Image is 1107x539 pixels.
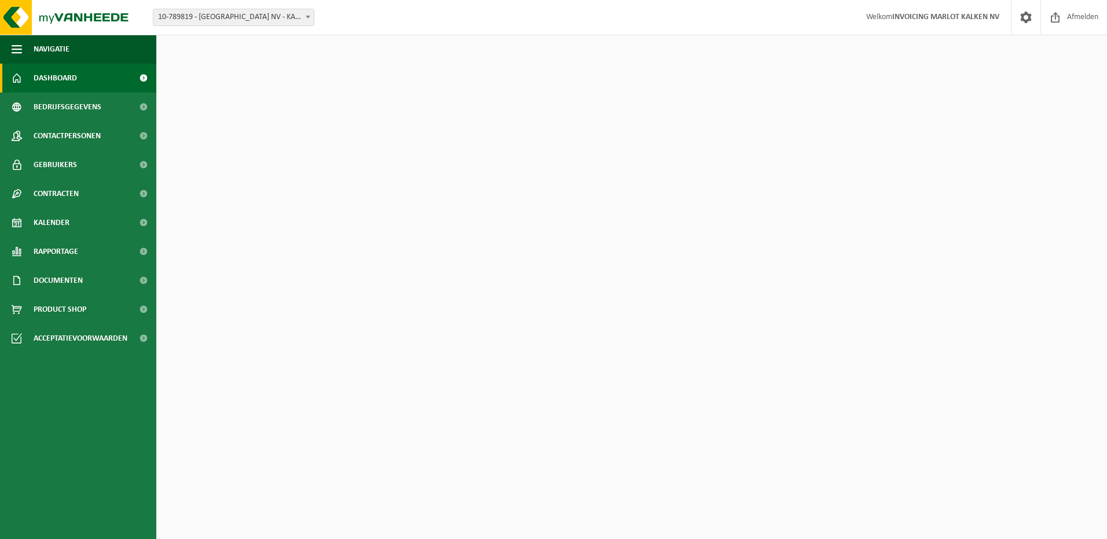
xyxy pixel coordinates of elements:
[34,121,101,150] span: Contactpersonen
[34,237,78,266] span: Rapportage
[34,266,83,295] span: Documenten
[34,93,101,121] span: Bedrijfsgegevens
[153,9,314,25] span: 10-789819 - MARLOT KALKEN NV - KALKEN
[34,179,79,208] span: Contracten
[892,13,999,21] strong: INVOICING MARLOT KALKEN NV
[34,324,127,353] span: Acceptatievoorwaarden
[34,64,77,93] span: Dashboard
[34,35,69,64] span: Navigatie
[153,9,314,26] span: 10-789819 - MARLOT KALKEN NV - KALKEN
[34,295,86,324] span: Product Shop
[34,150,77,179] span: Gebruikers
[34,208,69,237] span: Kalender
